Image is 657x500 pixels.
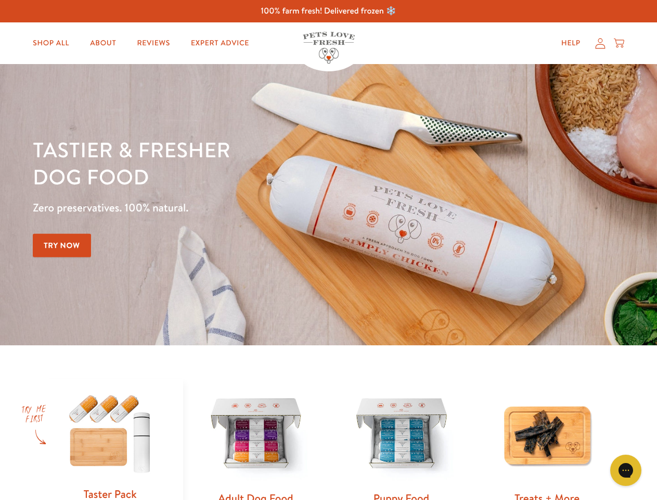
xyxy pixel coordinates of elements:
[33,198,427,217] p: Zero preservatives. 100% natural.
[82,33,124,54] a: About
[33,136,427,190] h1: Tastier & fresher dog food
[183,33,257,54] a: Expert Advice
[303,32,355,64] img: Pets Love Fresh
[553,33,589,54] a: Help
[24,33,78,54] a: Shop All
[605,451,647,490] iframe: Gorgias live chat messenger
[128,33,178,54] a: Reviews
[33,234,91,257] a: Try Now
